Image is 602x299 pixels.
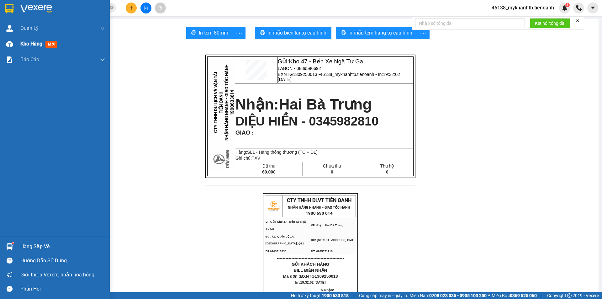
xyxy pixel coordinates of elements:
span: more [233,29,245,37]
span: Hỗ trợ kỹ thuật: [291,292,349,299]
span: Mã đơn : [283,274,338,279]
span: ⚪️ [488,294,490,297]
img: logo-vxr [5,4,13,13]
button: printerIn mẫu biên lai tự cấu hình [255,27,331,39]
button: Kết nối tổng đài [530,18,570,28]
button: plus [126,3,137,13]
strong: 1900 633 614 [306,211,333,216]
span: ĐC: [STREET_ADDRESS] BMT [311,238,354,242]
span: BXNTG1309250013 [300,274,338,279]
span: 60.000 [262,169,276,174]
span: Kho 47 - Bến Xe Ngã Tư Ga [289,58,363,65]
span: Miền Bắc [492,292,537,299]
span: 46138_mykhanhtb.tienoanh [487,4,559,12]
span: In mẫu biên lai tự cấu hình [267,29,326,37]
span: LABON - 0889596692 [278,66,321,71]
sup: 1 [565,3,570,7]
span: Kho hàng [20,41,42,47]
button: printerIn tem 80mm [186,27,233,39]
span: ---------------------------------------------- [277,256,344,261]
span: close-circle [110,5,114,11]
span: 19:32:02 [DATE] [300,280,326,284]
span: BXNTG1309250013 - [278,72,400,82]
span: printer [191,30,196,36]
span: Miền Nam [409,292,487,299]
span: down [100,26,105,31]
strong: Nhận: [235,96,372,113]
span: CTY TNHH DLVT TIẾN OANH [287,197,351,203]
span: 0 [331,169,333,174]
strong: NHẬN HÀNG NHANH - GIAO TỐC HÀNH [288,206,350,210]
span: caret-down [590,5,596,11]
span: close [575,18,580,23]
span: file-add [144,6,148,10]
span: Hai Bà Trưng [279,96,372,113]
span: Ghi chú: [235,156,260,161]
span: Kết nối tổng đài [535,20,565,27]
span: printer [260,30,265,36]
span: TXV [252,156,260,161]
span: GIAO [235,129,251,136]
span: plus [129,6,134,10]
img: phone-icon [576,5,582,11]
span: Báo cáo [20,56,39,63]
img: solution-icon [6,56,13,63]
button: file-add [140,3,151,13]
input: Nhập số tổng đài [415,18,525,28]
span: In : [295,280,326,284]
span: copyright [567,293,572,298]
span: 0 [386,169,388,174]
span: Thu hộ [380,163,394,168]
span: Giới thiệu Vexere, nhận hoa hồng [20,271,94,279]
sup: 1 [12,242,14,244]
span: ĐT:0903515330 [266,250,286,253]
div: Hướng dẫn sử dụng [20,256,105,265]
span: Hàng:SL [235,150,318,155]
span: ĐC: 720 Quốc Lộ 1A, [GEOGRAPHIC_DATA], Q12 [266,235,304,245]
img: warehouse-icon [6,25,13,32]
div: Hàng sắp về [20,242,105,251]
span: notification [7,272,13,278]
span: ĐT: 0935371718 [311,250,333,253]
div: Phản hồi [20,284,105,294]
span: Gửi: [278,58,363,65]
button: aim [155,3,166,13]
strong: 0708 023 035 - 0935 103 250 [429,293,487,298]
span: | [541,292,542,299]
span: mới [45,41,57,48]
span: 19:32:02 [DATE] [278,72,400,82]
span: : [250,131,253,136]
span: down [100,57,105,62]
span: Chưa thu [323,163,341,168]
button: caret-down [587,3,598,13]
span: aim [158,6,162,10]
span: VP Gửi: Kho 47 - Bến Xe Ngã Tư Ga [266,220,306,230]
span: Quản Lý [20,24,39,32]
span: more [417,29,429,37]
button: more [233,27,246,39]
span: Đã thu [262,163,275,168]
strong: 0369 525 060 [510,293,537,298]
span: GỬI KHÁCH HÀNG [292,262,329,267]
span: | [353,292,354,299]
img: warehouse-icon [6,243,13,250]
span: 1 - Hàng thông thường (TC + ĐL) [252,150,318,155]
button: printerIn mẫu tem hàng tự cấu hình [336,27,417,39]
span: VP Nhận: Hai Bà Trưng [311,224,343,227]
img: warehouse-icon [6,41,13,47]
span: 1 [566,3,568,7]
span: 46138_mykhanhtb.tienoanh - In: [278,72,400,82]
img: logo [266,198,281,214]
span: message [7,286,13,292]
strong: 1900 633 818 [322,293,349,298]
span: printer [341,30,346,36]
button: more [417,27,430,39]
span: Cung cấp máy in - giấy in: [359,292,408,299]
span: question-circle [7,258,13,264]
span: In tem 80mm [199,29,228,37]
span: DIỆU HIỀN - 0345982810 [235,114,379,128]
span: close-circle [110,6,114,9]
span: BILL BIÊN NHẬN [294,268,327,273]
span: In mẫu tem hàng tự cấu hình [348,29,412,37]
img: icon-new-feature [562,5,568,11]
